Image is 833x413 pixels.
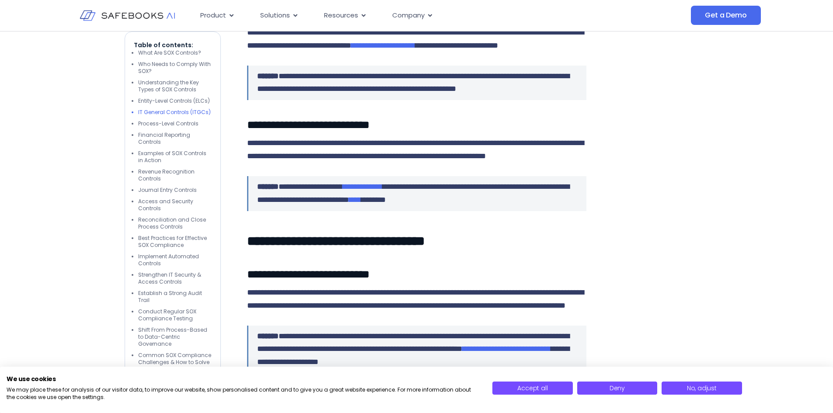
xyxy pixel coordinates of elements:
button: Accept all cookies [492,382,572,395]
span: Accept all [517,384,547,392]
li: Entity-Level Controls (ELCs) [138,97,212,104]
li: Common SOX Compliance Challenges & How to Solve Them [138,352,212,373]
nav: Menu [193,7,603,24]
span: Get a Demo [705,11,746,20]
span: Company [392,10,425,21]
span: Resources [324,10,358,21]
li: Financial Reporting Controls [138,132,212,146]
span: Deny [610,384,625,392]
h2: We use cookies [7,375,479,383]
li: Revenue Recognition Controls [138,168,212,182]
li: Establish a Strong Audit Trail [138,290,212,304]
button: Adjust cookie preferences [662,382,742,395]
li: Journal Entry Controls [138,187,212,194]
li: Understanding the Key Types of SOX Controls [138,79,212,93]
li: IT General Controls (ITGCs) [138,109,212,116]
a: Get a Demo [691,6,760,25]
div: Menu Toggle [193,7,603,24]
p: We may place these for analysis of our visitor data, to improve our website, show personalised co... [7,386,479,401]
li: Implement Automated Controls [138,253,212,267]
button: Deny all cookies [577,382,657,395]
li: Access and Security Controls [138,198,212,212]
span: Product [200,10,226,21]
li: Shift From Process-Based to Data-Centric Governance [138,326,212,347]
li: Strengthen IT Security & Access Controls [138,271,212,285]
li: Process-Level Controls [138,120,212,127]
p: Table of contents: [134,41,212,49]
li: What Are SOX Controls? [138,49,212,56]
li: Who Needs to Comply With SOX? [138,61,212,75]
span: Solutions [260,10,290,21]
li: Conduct Regular SOX Compliance Testing [138,308,212,322]
span: No, adjust [687,384,717,392]
li: Best Practices for Effective SOX Compliance [138,235,212,249]
li: Reconciliation and Close Process Controls [138,216,212,230]
li: Examples of SOX Controls in Action [138,150,212,164]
